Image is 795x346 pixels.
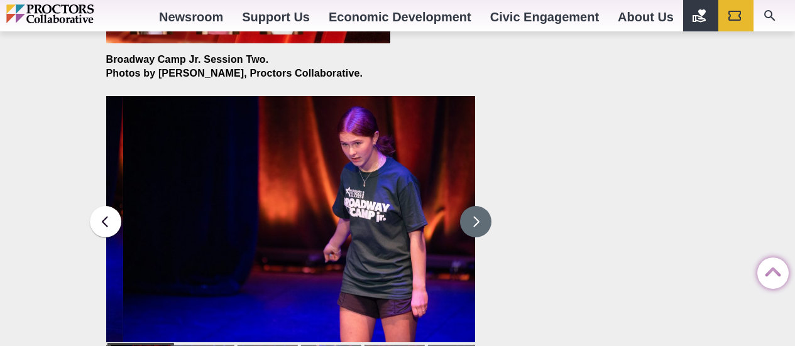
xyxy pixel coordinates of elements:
strong: Broadway Camp Jr. Session Two. [106,54,269,65]
img: Proctors logo [6,4,148,23]
a: Back to Top [757,258,782,283]
button: Previous slide [90,206,121,237]
strong: Photos by [PERSON_NAME], Proctors Collaborative. [106,68,363,78]
button: Next slide [460,206,491,237]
